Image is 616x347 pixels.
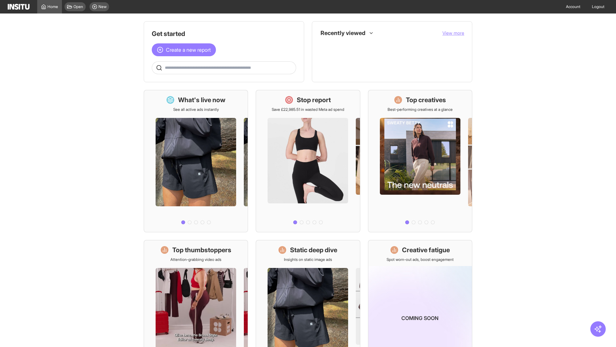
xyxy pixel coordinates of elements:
[98,4,107,9] span: New
[322,56,330,64] div: Insights
[334,43,459,49] span: TikTok Ads
[442,30,464,36] button: View more
[178,95,226,104] h1: What's live now
[388,107,453,112] p: Best-performing creatives at a glance
[173,107,219,112] p: See all active ads instantly
[73,4,83,9] span: Open
[297,95,331,104] h1: Stop report
[290,245,337,254] h1: Static deep dive
[368,90,472,232] a: Top creativesBest-performing creatives at a glance
[152,43,216,56] button: Create a new report
[152,29,296,38] h1: Get started
[172,245,231,254] h1: Top thumbstoppers
[166,46,211,54] span: Create a new report
[144,90,248,232] a: What's live nowSee all active ads instantly
[322,42,330,50] div: Insights
[406,95,446,104] h1: Top creatives
[334,58,459,63] span: Placements
[272,107,344,112] p: Save £22,985.51 in wasted Meta ad spend
[284,257,332,262] p: Insights on static image ads
[47,4,58,9] span: Home
[334,58,354,63] span: Placements
[8,4,30,10] img: Logo
[334,43,353,49] span: TikTok Ads
[256,90,360,232] a: Stop reportSave £22,985.51 in wasted Meta ad spend
[170,257,221,262] p: Attention-grabbing video ads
